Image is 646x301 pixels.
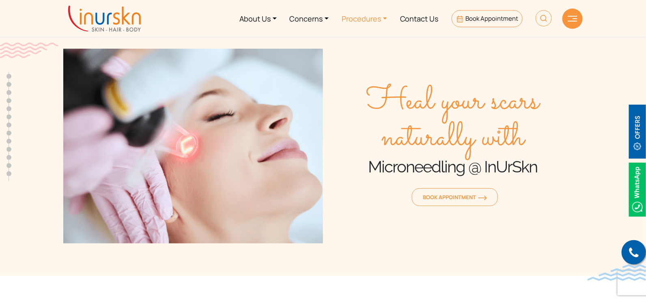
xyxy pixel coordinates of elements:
[283,3,336,34] a: Concerns
[629,185,646,193] a: Whatsappicon
[323,84,583,157] span: Heal your scars naturally with
[233,3,283,34] a: About Us
[423,193,487,201] span: Book Appointment
[588,264,646,281] img: bluewave
[629,163,646,217] img: Whatsappicon
[478,196,487,200] img: orange-arrow
[412,188,498,206] a: Book Appointmentorange-arrow
[68,6,141,32] img: inurskn-logo
[568,16,577,21] img: hamLine.svg
[394,3,445,34] a: Contact Us
[323,157,583,177] h1: Microneedling @ InUrSkn
[335,3,394,34] a: Procedures
[629,105,646,159] img: offerBt
[536,10,552,26] img: HeaderSearch
[465,14,518,23] span: Book Appointment
[452,10,523,27] a: Book Appointment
